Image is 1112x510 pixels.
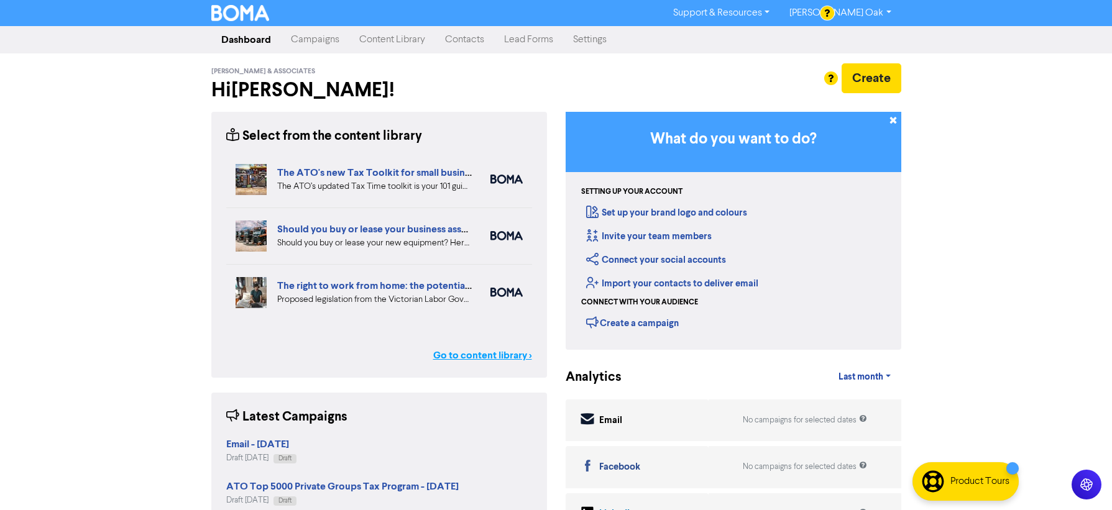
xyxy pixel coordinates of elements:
[435,27,494,52] a: Contacts
[226,438,289,450] strong: Email - [DATE]
[490,175,523,184] img: boma
[586,230,712,242] a: Invite your team members
[842,63,901,93] button: Create
[211,67,315,76] span: [PERSON_NAME] & Associates
[226,452,296,464] div: Draft [DATE]
[211,5,270,21] img: BOMA Logo
[226,482,459,492] a: ATO Top 5000 Private Groups Tax Program - [DATE]
[433,348,532,363] a: Go to content library >
[226,440,289,450] a: Email - [DATE]
[586,254,726,266] a: Connect your social accounts
[743,461,867,473] div: No campaigns for selected dates
[839,371,883,383] span: Last month
[277,237,472,250] div: Should you buy or lease your new equipment? Here are some pros and cons of each. We also can revi...
[278,455,292,462] span: Draft
[278,498,292,504] span: Draft
[599,414,622,428] div: Email
[277,280,648,292] a: The right to work from home: the potential impact for your employees and business
[226,494,459,506] div: Draft [DATE]
[211,27,281,52] a: Dashboard
[490,231,523,240] img: boma_accounting
[494,27,563,52] a: Lead Forms
[226,480,459,493] strong: ATO Top 5000 Private Groups Tax Program - [DATE]
[743,414,867,426] div: No campaigns for selected dates
[277,180,472,193] div: The ATO’s updated Tax Time toolkit is your 101 guide to business taxes. We’ve summarised the key ...
[599,460,640,475] div: Facebook
[277,223,479,235] a: Should you buy or lease your business assets?
[226,408,347,427] div: Latest Campaigns
[829,365,901,389] a: Last month
[586,278,758,289] a: Import your contacts to deliver email
[349,27,435,52] a: Content Library
[277,293,472,306] div: Proposed legislation from the Victorian Labor Government could offer your employees the right to ...
[277,166,515,179] a: The ATO's new Tax Toolkit for small business owners
[581,186,682,198] div: Setting up your account
[586,313,679,332] div: Create a campaign
[490,288,523,297] img: boma
[584,130,883,148] h3: What do you want to do?
[663,3,779,23] a: Support & Resources
[211,78,547,102] h2: Hi [PERSON_NAME] !
[779,3,901,23] a: [PERSON_NAME] Oak
[581,297,698,308] div: Connect with your audience
[1050,450,1112,510] iframe: Chat Widget
[563,27,617,52] a: Settings
[586,207,747,219] a: Set up your brand logo and colours
[566,112,901,350] div: Getting Started in BOMA
[281,27,349,52] a: Campaigns
[226,127,422,146] div: Select from the content library
[566,368,606,387] div: Analytics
